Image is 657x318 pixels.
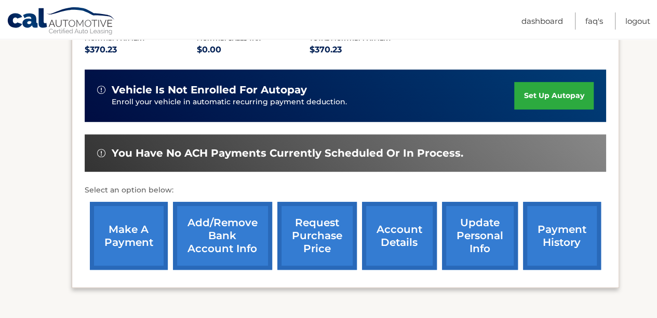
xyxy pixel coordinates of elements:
a: Cal Automotive [7,7,116,37]
span: vehicle is not enrolled for autopay [112,84,307,96]
a: Add/Remove bank account info [173,202,272,270]
img: alert-white.svg [97,86,105,94]
p: $370.23 [310,43,422,57]
img: alert-white.svg [97,149,105,157]
p: $0.00 [197,43,310,57]
a: make a payment [90,202,168,270]
span: You have no ACH payments currently scheduled or in process. [112,147,463,160]
a: request purchase price [277,202,357,270]
p: Select an option below: [85,184,606,197]
p: Enroll your vehicle in automatic recurring payment deduction. [112,96,515,108]
a: Dashboard [521,12,563,30]
a: account details [362,202,437,270]
a: Logout [625,12,650,30]
a: payment history [523,202,601,270]
p: $370.23 [85,43,197,57]
a: FAQ's [585,12,603,30]
a: set up autopay [514,82,593,109]
a: update personal info [442,202,518,270]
